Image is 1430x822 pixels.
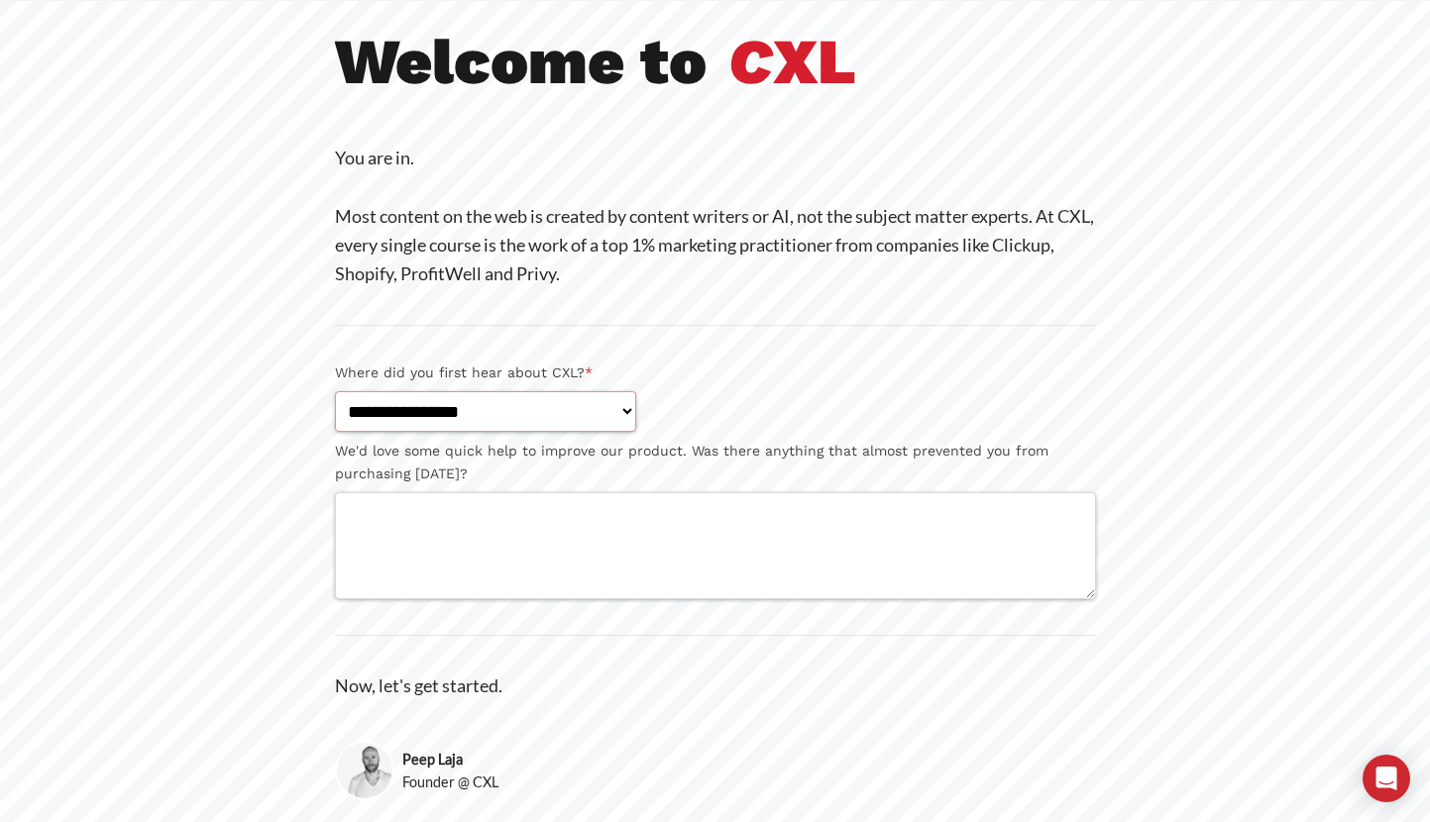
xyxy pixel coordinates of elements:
[335,741,395,801] img: Peep Laja, Founder @ CXL
[335,144,1096,288] p: You are in. Most content on the web is created by content writers or AI, not the subject matter e...
[335,440,1096,485] label: We'd love some quick help to improve our product. Was there anything that almost prevented you fr...
[1363,755,1410,802] div: Open Intercom Messenger
[335,361,1096,384] label: Where did you first hear about CXL?
[402,748,498,771] strong: Peep Laja
[335,671,1096,700] p: Now, let's get started.
[728,24,856,99] b: XL
[335,24,707,99] b: Welcome to
[402,771,498,793] span: Founder @ CXL
[728,24,773,99] i: C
